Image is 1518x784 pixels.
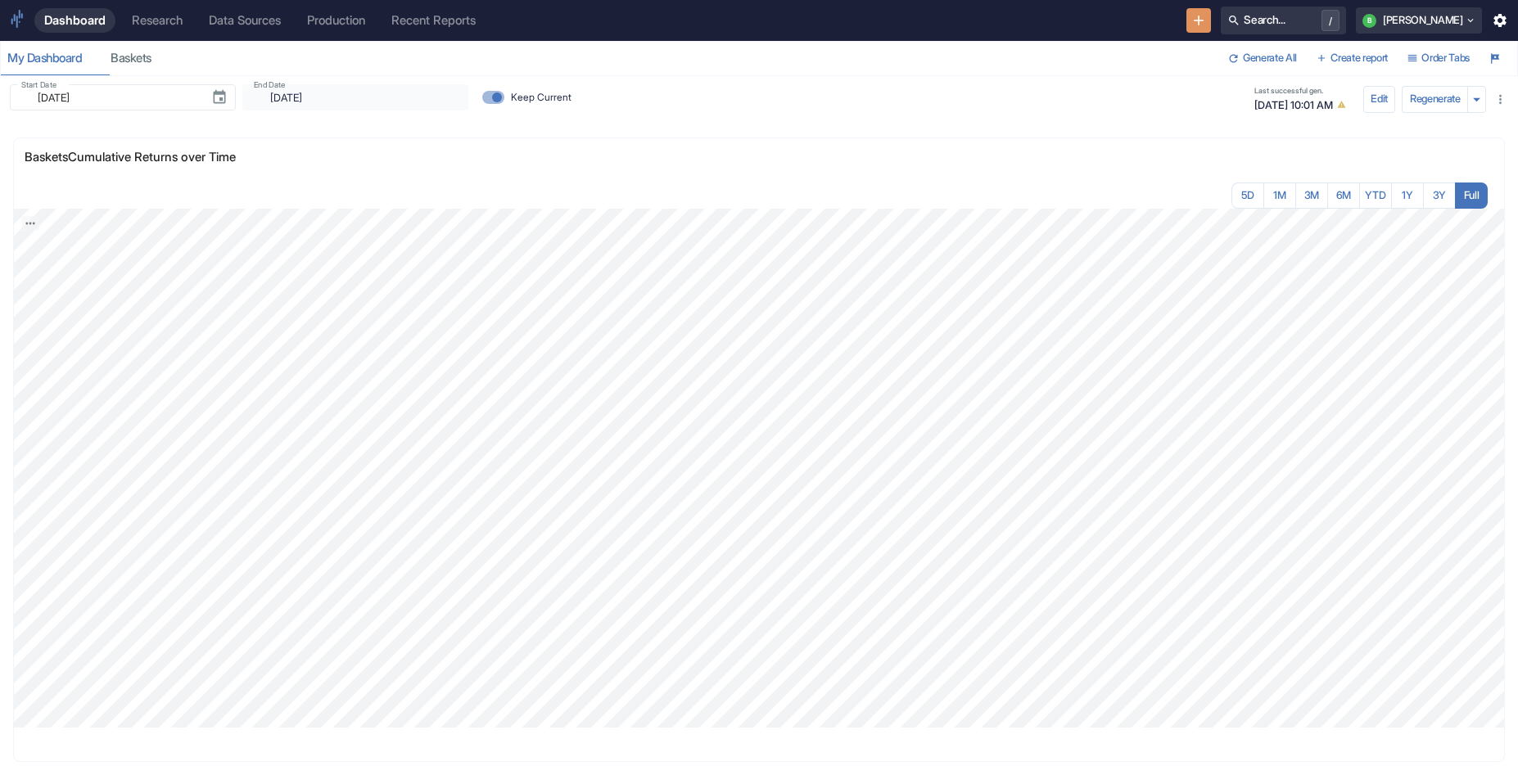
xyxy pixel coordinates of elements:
[1402,86,1468,112] button: Regenerate
[1,42,1222,75] div: dashboard tabs
[391,13,476,28] div: Recent Reports
[382,8,486,33] a: Recent Reports
[34,8,115,33] a: Dashboard
[199,8,291,33] a: Data Sources
[260,88,447,107] input: yyyy-mm-dd
[1221,7,1345,34] button: Search.../
[1363,86,1396,112] button: config
[1391,182,1424,209] button: 1Y
[1231,182,1264,209] button: 5D
[1362,14,1376,28] div: b
[7,51,97,66] div: My Dashboard
[1356,7,1482,34] button: b[PERSON_NAME]
[21,79,56,91] label: Start Date
[1254,96,1350,113] span: [DATE] 10:01 AM
[1484,46,1507,72] button: Launch Tour
[1402,46,1477,72] button: Order Tabs
[297,8,375,33] a: Production
[1222,46,1303,72] button: Generate All
[205,83,234,112] button: Choose date, selected date is Dec 31, 2019
[1455,182,1488,209] button: Full
[1310,46,1394,72] button: Create report
[1263,182,1296,209] button: 1M
[122,8,192,33] a: Research
[25,148,261,166] p: Baskets Cumulative Returns over Time
[307,13,365,28] div: Production
[22,216,39,231] a: Export; Press ENTER to open
[511,90,572,105] span: Keep Current
[1359,182,1392,209] button: YTD
[44,13,106,28] div: Dashboard
[209,13,281,28] div: Data Sources
[111,51,167,66] div: baskets
[1295,182,1328,209] button: 3M
[1186,8,1212,34] button: New Resource
[1254,87,1350,94] span: Last successful gen.
[132,13,183,28] div: Research
[28,88,198,107] input: yyyy-mm-dd
[1327,182,1360,209] button: 6M
[254,79,285,91] label: End Date
[1423,182,1456,209] button: 3Y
